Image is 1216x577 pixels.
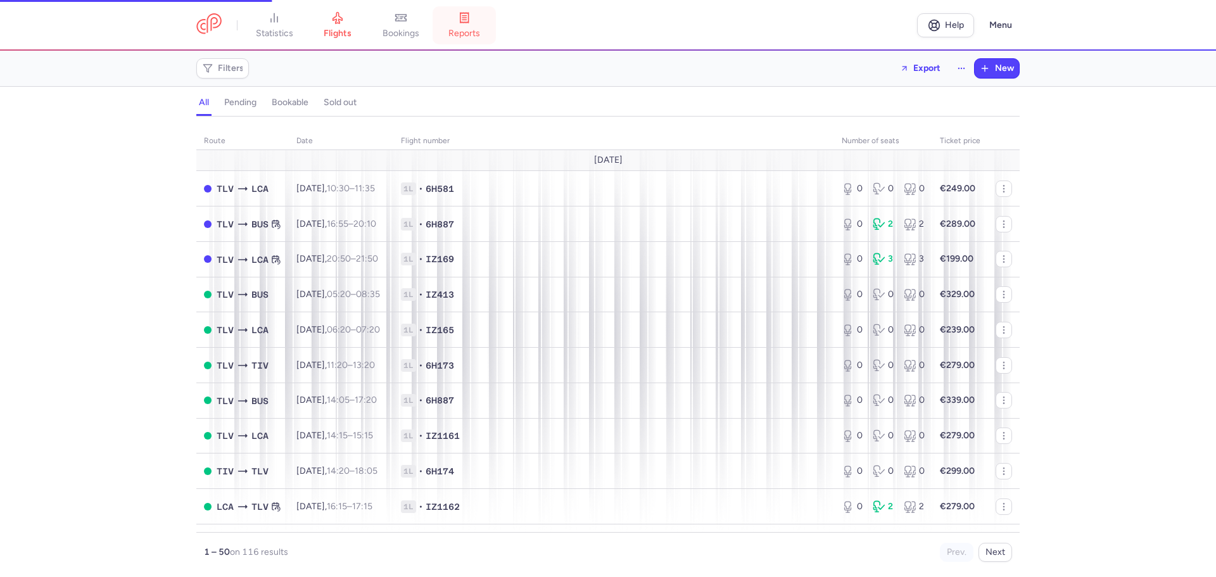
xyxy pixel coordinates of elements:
[932,132,988,151] th: Ticket price
[251,394,269,408] span: BUS
[327,324,351,335] time: 06:20
[251,323,269,337] span: LCA
[940,289,975,300] strong: €329.00
[426,465,454,478] span: 6H174
[842,324,863,336] div: 0
[296,183,375,194] span: [DATE],
[243,11,306,39] a: statistics
[401,182,416,195] span: 1L
[873,359,894,372] div: 0
[327,466,377,476] span: –
[196,132,289,151] th: route
[842,288,863,301] div: 0
[353,430,373,441] time: 15:15
[369,11,433,39] a: bookings
[419,288,423,301] span: •
[419,500,423,513] span: •
[892,58,949,79] button: Export
[296,219,376,229] span: [DATE],
[327,360,348,371] time: 11:20
[401,465,416,478] span: 1L
[251,182,269,196] span: LCA
[401,359,416,372] span: 1L
[940,395,975,405] strong: €339.00
[296,253,378,264] span: [DATE],
[196,13,222,37] a: CitizenPlane red outlined logo
[401,218,416,231] span: 1L
[355,395,377,405] time: 17:20
[230,547,288,557] span: on 116 results
[426,324,454,336] span: IZ165
[873,253,894,265] div: 3
[945,20,964,30] span: Help
[204,547,230,557] strong: 1 – 50
[356,253,378,264] time: 21:50
[842,359,863,372] div: 0
[594,155,623,165] span: [DATE]
[873,288,894,301] div: 0
[842,253,863,265] div: 0
[251,500,269,514] span: TLV
[217,323,234,337] span: TLV
[327,501,372,512] span: –
[327,183,375,194] span: –
[940,430,975,441] strong: €279.00
[904,465,925,478] div: 0
[940,253,973,264] strong: €199.00
[426,394,454,407] span: 6H887
[327,183,350,194] time: 10:30
[353,219,376,229] time: 20:10
[356,324,380,335] time: 07:20
[356,289,380,300] time: 08:35
[904,218,925,231] div: 2
[327,219,376,229] span: –
[327,289,351,300] time: 05:20
[327,324,380,335] span: –
[217,394,234,408] span: TLV
[217,217,234,231] span: TLV
[327,289,380,300] span: –
[251,288,269,301] span: BUS
[296,430,373,441] span: [DATE],
[904,182,925,195] div: 0
[842,465,863,478] div: 0
[419,359,423,372] span: •
[842,500,863,513] div: 0
[913,63,940,73] span: Export
[904,429,925,442] div: 0
[904,500,925,513] div: 2
[401,394,416,407] span: 1L
[419,218,423,231] span: •
[940,360,975,371] strong: €279.00
[327,430,348,441] time: 14:15
[419,465,423,478] span: •
[224,97,256,108] h4: pending
[419,324,423,336] span: •
[327,219,348,229] time: 16:55
[296,466,377,476] span: [DATE],
[401,324,416,336] span: 1L
[426,182,454,195] span: 6H581
[327,395,377,405] span: –
[327,430,373,441] span: –
[296,360,375,371] span: [DATE],
[324,28,351,39] span: flights
[218,63,244,73] span: Filters
[873,218,894,231] div: 2
[401,429,416,442] span: 1L
[383,28,419,39] span: bookings
[296,501,372,512] span: [DATE],
[197,59,248,78] button: Filters
[401,253,416,265] span: 1L
[448,28,480,39] span: reports
[306,11,369,39] a: flights
[217,464,234,478] span: TIV
[401,288,416,301] span: 1L
[256,28,293,39] span: statistics
[982,13,1020,37] button: Menu
[419,182,423,195] span: •
[917,13,974,37] a: Help
[327,253,378,264] span: –
[327,501,347,512] time: 16:15
[940,543,973,562] button: Prev.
